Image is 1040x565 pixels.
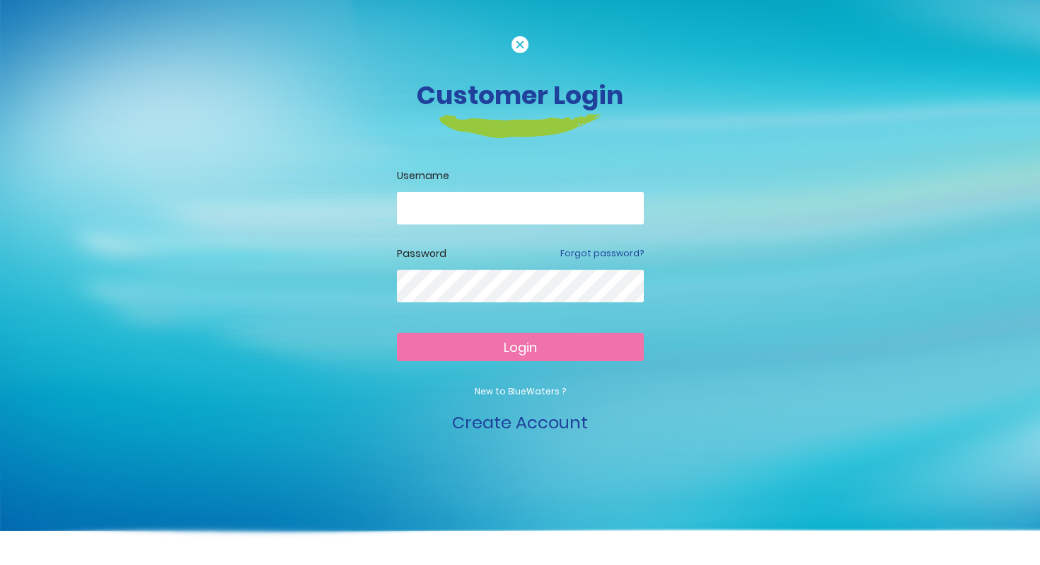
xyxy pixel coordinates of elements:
label: Password [397,246,446,261]
span: Login [504,338,537,356]
button: Login [397,333,644,361]
img: login-heading-border.png [439,114,601,138]
img: cancel [512,36,528,53]
p: New to BlueWaters ? [397,385,644,398]
a: Forgot password? [560,247,644,260]
h3: Customer Login [127,80,913,110]
a: Create Account [452,411,588,434]
label: Username [397,169,644,183]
